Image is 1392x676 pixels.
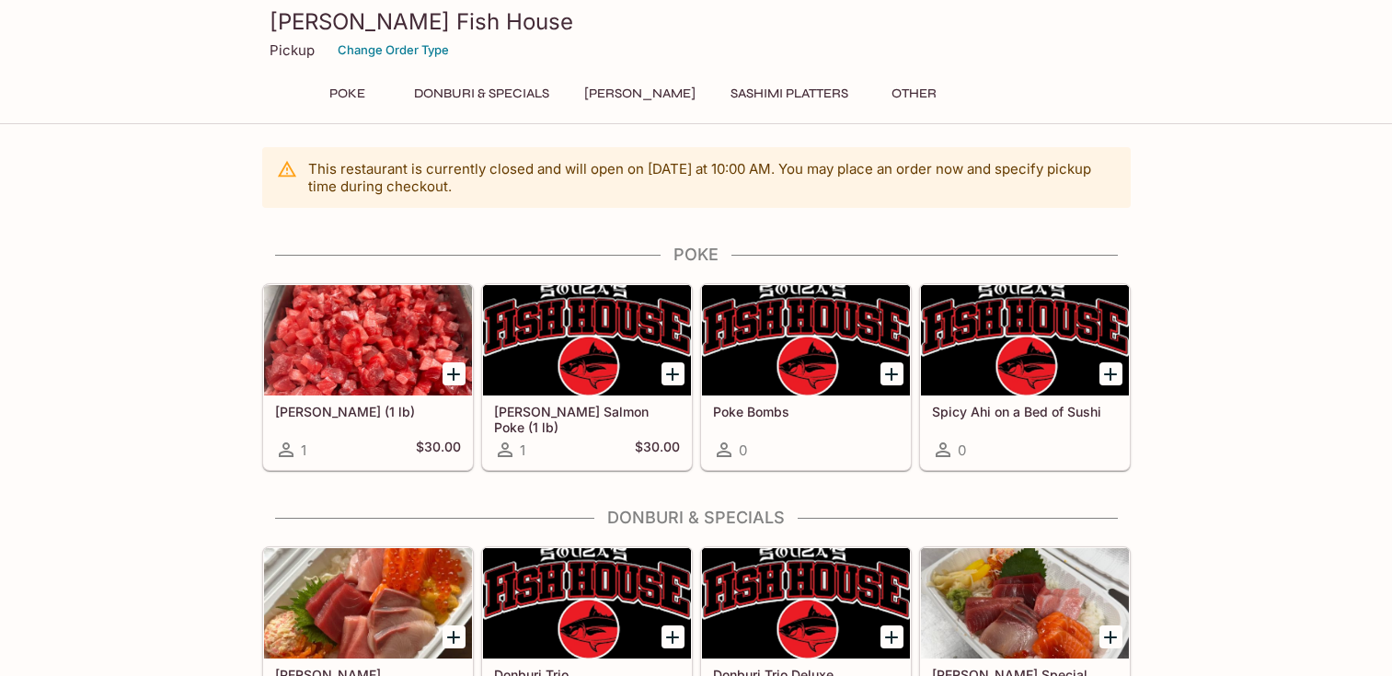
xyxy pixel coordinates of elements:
h5: $30.00 [416,439,461,461]
p: This restaurant is currently closed and will open on [DATE] at 10:00 AM . You may place an order ... [308,160,1116,195]
a: Poke Bombs0 [701,284,911,470]
button: [PERSON_NAME] [574,81,706,107]
a: [PERSON_NAME] Salmon Poke (1 lb)1$30.00 [482,284,692,470]
button: Add Ahi Poke (1 lb) [443,362,466,385]
h5: Poke Bombs [713,404,899,419]
button: Other [873,81,956,107]
p: Pickup [270,41,315,59]
div: Donburi Trio Deluxe [702,548,910,659]
h4: Donburi & Specials [262,508,1131,528]
div: Spicy Ahi on a Bed of Sushi [921,285,1129,395]
a: Spicy Ahi on a Bed of Sushi0 [920,284,1130,470]
a: [PERSON_NAME] (1 lb)1$30.00 [263,284,473,470]
div: Poke Bombs [702,285,910,395]
button: Add Spicy Ahi on a Bed of Sushi [1099,362,1122,385]
h5: [PERSON_NAME] Salmon Poke (1 lb) [494,404,680,434]
button: Add Souza Special [1099,625,1122,648]
span: 1 [520,441,525,459]
div: Ora King Salmon Poke (1 lb) [483,285,691,395]
button: Change Order Type [329,36,457,64]
button: Add Ora King Salmon Poke (1 lb) [661,362,684,385]
h5: $30.00 [635,439,680,461]
button: Add Donburi Trio Deluxe [880,625,903,648]
div: Donburi Trio [483,548,691,659]
h3: [PERSON_NAME] Fish House [270,7,1123,36]
button: Sashimi Platters [720,81,858,107]
button: Add Donburi Trio [661,625,684,648]
h4: Poke [262,245,1131,265]
button: Add Sashimi Donburis [443,625,466,648]
div: Ahi Poke (1 lb) [264,285,472,395]
span: 0 [739,441,747,459]
button: Add Poke Bombs [880,362,903,385]
div: Souza Special [921,548,1129,659]
span: 1 [301,441,306,459]
button: Donburi & Specials [404,81,559,107]
h5: Spicy Ahi on a Bed of Sushi [932,404,1118,419]
button: Poke [306,81,389,107]
span: 0 [958,441,966,459]
h5: [PERSON_NAME] (1 lb) [275,404,461,419]
div: Sashimi Donburis [264,548,472,659]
